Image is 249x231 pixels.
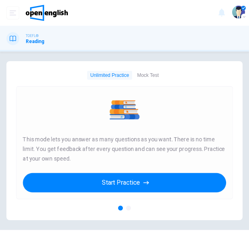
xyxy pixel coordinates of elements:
[23,134,226,163] span: This mode lets you answer as many questions as you want. There is no time limit. You get feedback...
[23,173,226,192] button: Start Practice
[87,71,133,80] button: Unlimited Practice
[26,5,68,21] img: OpenEnglish logo
[134,71,162,80] button: Mock Test
[26,39,44,44] h1: Reading
[26,33,39,39] span: TOEFL®
[6,6,19,19] button: open mobile menu
[232,6,245,19] img: Profile picture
